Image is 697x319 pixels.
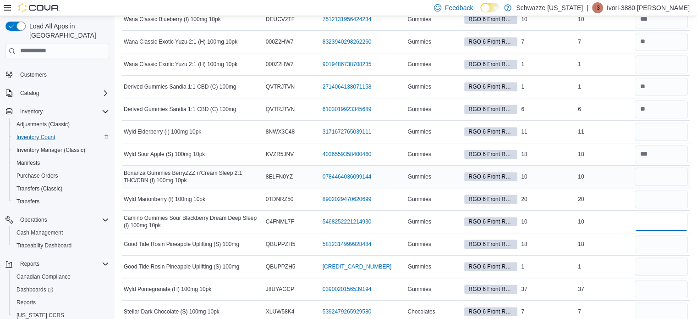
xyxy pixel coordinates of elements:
button: Transfers [9,195,113,208]
img: Cova [18,3,60,12]
span: RGO 6 Front Room [468,128,513,136]
span: RGO 6 Front Room [464,262,517,271]
div: 37 [576,284,633,295]
span: RGO 6 Front Room [464,285,517,294]
button: Reports [2,257,113,270]
span: Gummies [407,61,431,68]
a: 9019486738708235 [323,61,372,68]
a: Traceabilty Dashboard [13,240,75,251]
span: RGO 6 Front Room [464,82,517,91]
span: Operations [20,216,47,224]
span: J8UYAGCP [266,285,294,293]
div: Ivori-3880 Johnson [592,2,603,13]
div: 20 [519,194,576,205]
a: Transfers (Classic) [13,183,66,194]
span: Good Tide Rosin Pineapple Uplifting (S) 100mg [124,263,239,270]
a: Inventory Count [13,132,59,143]
span: Load All Apps in [GEOGRAPHIC_DATA] [26,22,109,40]
span: QBUPPZH5 [266,263,296,270]
a: 7512131956424234 [323,16,372,23]
div: 7 [519,36,576,47]
span: Reports [16,258,109,269]
a: 5812314999928484 [323,241,372,248]
span: Gummies [407,151,431,158]
span: 0TDNRZ50 [266,196,294,203]
p: Ivori-3880 [PERSON_NAME] [607,2,690,13]
span: RGO 6 Front Room [464,15,517,24]
span: Wyld Pomegranate (H) 100mg 10pk [124,285,211,293]
span: KVZR5JNV [266,151,294,158]
span: Cash Management [13,227,109,238]
a: Canadian Compliance [13,271,74,282]
span: Inventory Count [13,132,109,143]
button: Reports [9,296,113,309]
span: Operations [16,214,109,225]
span: Wyld Marionberry (I) 100mg 10pk [124,196,205,203]
div: 10 [519,216,576,227]
a: Inventory Manager (Classic) [13,145,89,156]
button: Inventory [16,106,46,117]
span: RGO 6 Front Room [464,307,517,316]
span: Purchase Orders [13,170,109,181]
div: 11 [519,126,576,137]
a: 4036559358400460 [323,151,372,158]
p: Schwazze [US_STATE] [516,2,583,13]
div: 37 [519,284,576,295]
span: I3 [595,2,600,13]
div: 1 [576,261,633,272]
span: Gummies [407,16,431,23]
a: 8902029470620699 [323,196,372,203]
span: RGO 6 Front Room [468,195,513,203]
span: Inventory [20,108,43,115]
span: Purchase Orders [16,172,58,179]
div: 1 [576,81,633,92]
div: 18 [576,149,633,160]
button: Catalog [16,88,43,99]
div: 7 [519,306,576,317]
button: Inventory Count [9,131,113,144]
button: Canadian Compliance [9,270,113,283]
span: 8NWX3C48 [266,128,295,135]
div: 10 [576,216,633,227]
span: QVTRJTVN [266,83,295,90]
div: 18 [519,149,576,160]
span: Reports [13,297,109,308]
span: Adjustments (Classic) [16,121,70,128]
span: Wana Classic Exotic Yuzu 2:1 (H) 100mg 10pk [124,38,237,45]
button: Inventory Manager (Classic) [9,144,113,157]
a: Dashboards [13,284,57,295]
div: 10 [519,14,576,25]
span: Good Tide Rosin Pineapple Uplifting (S) 100mg [124,241,239,248]
span: RGO 6 Front Room [468,285,513,293]
span: Reports [16,299,36,306]
div: 1 [519,59,576,70]
span: C4FNML7F [266,218,294,225]
span: RGO 6 Front Room [468,38,513,46]
span: Gummies [407,285,431,293]
span: Derived Gummies Sandia 1:1 CBD (C) 100mg [124,83,236,90]
span: Canadian Compliance [16,273,71,280]
span: DEUCV2TF [266,16,295,23]
span: Gummies [407,83,431,90]
span: Customers [16,69,109,80]
div: 1 [519,81,576,92]
span: RGO 6 Front Room [468,240,513,248]
span: QVTRJTVN [266,106,295,113]
a: 0390020156539194 [323,285,372,293]
button: Manifests [9,157,113,169]
a: 8323940298262260 [323,38,372,45]
button: Traceabilty Dashboard [9,239,113,252]
span: RGO 6 Front Room [468,150,513,158]
div: 10 [576,171,633,182]
a: Reports [13,297,39,308]
button: Purchase Orders [9,169,113,182]
span: Inventory [16,106,109,117]
span: Inventory Manager (Classic) [16,146,85,154]
a: 5468252221214930 [323,218,372,225]
button: Reports [16,258,43,269]
a: Manifests [13,157,44,168]
span: Camino Gummies Sour Blackberry Dream Deep Sleep (I) 100mg 10pk [124,214,262,229]
p: | [587,2,588,13]
span: RGO 6 Front Room [464,217,517,226]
